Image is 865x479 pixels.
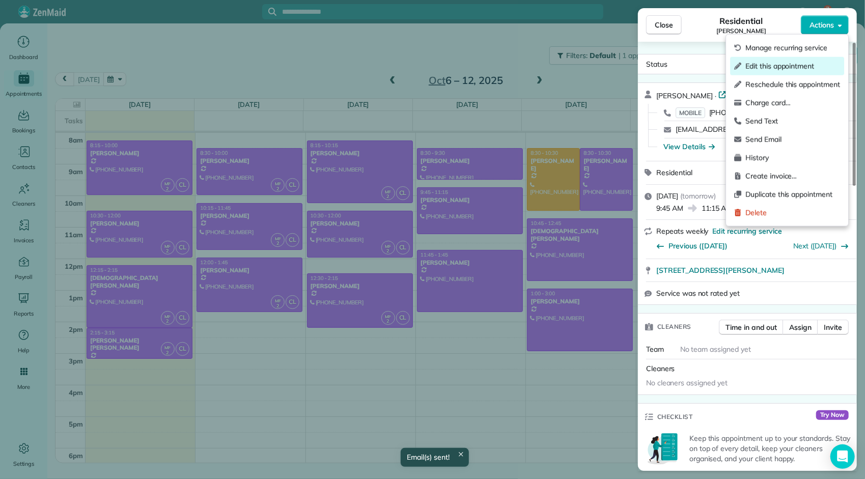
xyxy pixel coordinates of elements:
[663,142,715,152] button: View Details
[401,448,468,467] div: Email(s) sent!
[745,79,840,90] span: Reschedule this appointment
[745,43,840,53] span: Manage recurring service
[657,322,691,332] span: Cleaners
[702,203,733,213] span: 11:15 AM
[656,203,683,213] span: 9:45 AM
[656,265,851,275] a: [STREET_ADDRESS][PERSON_NAME]
[789,322,812,332] span: Assign
[656,91,713,100] span: [PERSON_NAME]
[656,288,740,298] span: Service was not rated yet
[656,265,785,275] span: [STREET_ADDRESS][PERSON_NAME]
[689,433,851,464] p: Keep this appointment up to your standards. Stay on top of every detail, keep your cleaners organ...
[794,241,849,251] button: Next ([DATE])
[656,191,678,201] span: [DATE]
[830,444,855,469] div: Open Intercom Messenger
[646,378,728,387] span: No cleaners assigned yet
[745,171,840,181] span: Create invoice…
[745,153,840,163] span: History
[745,189,840,200] span: Duplicate this appointment
[745,134,840,145] span: Send Email
[745,61,840,71] span: Edit this appointment
[745,98,840,108] span: Charge card…
[783,320,818,335] button: Assign
[726,322,777,332] span: Time in and out
[668,241,728,251] span: Previous ([DATE])
[656,241,728,251] button: Previous ([DATE])
[816,410,849,420] span: Try Now
[810,20,834,30] span: Actions
[656,227,708,236] span: Repeats weekly
[817,320,849,335] button: Invite
[712,226,782,236] span: Edit recurring service
[646,345,664,354] span: Team
[676,107,705,118] span: MOBILE
[646,15,682,35] button: Close
[745,208,840,218] span: Delete
[646,364,675,373] span: Cleaners
[745,116,840,126] span: Send Text
[709,108,772,117] span: [PHONE_NUMBER]
[716,27,766,35] span: [PERSON_NAME]
[713,92,719,100] span: ·
[676,107,772,118] a: MOBILE[PHONE_NUMBER]
[719,320,784,335] button: Time in and out
[794,241,837,250] a: Next ([DATE])
[680,345,751,354] span: No team assigned yet
[646,60,667,69] span: Status
[720,15,763,27] span: Residential
[655,20,673,30] span: Close
[657,412,693,422] span: Checklist
[718,89,772,99] a: Open profile
[824,322,842,332] span: Invite
[656,168,692,177] span: Residential
[676,125,795,134] a: [EMAIL_ADDRESS][DOMAIN_NAME]
[680,191,716,201] span: ( tomorrow )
